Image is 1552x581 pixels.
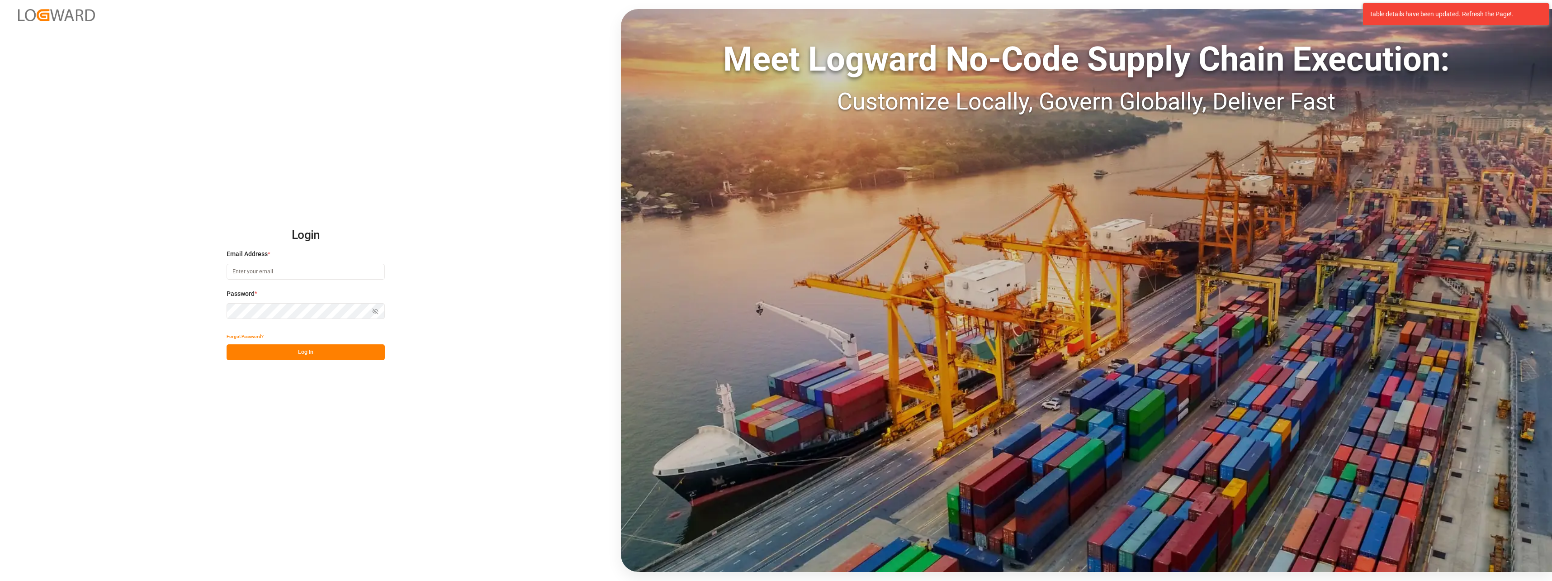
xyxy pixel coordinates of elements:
[621,34,1552,84] div: Meet Logward No-Code Supply Chain Execution:
[227,249,268,259] span: Email Address
[227,264,385,280] input: Enter your email
[227,329,264,344] button: Forgot Password?
[227,221,385,250] h2: Login
[1369,10,1536,19] div: Table details have been updated. Refresh the Page!.
[18,9,95,21] img: Logward_new_orange.png
[621,84,1552,119] div: Customize Locally, Govern Globally, Deliver Fast
[227,344,385,360] button: Log In
[227,289,255,299] span: Password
